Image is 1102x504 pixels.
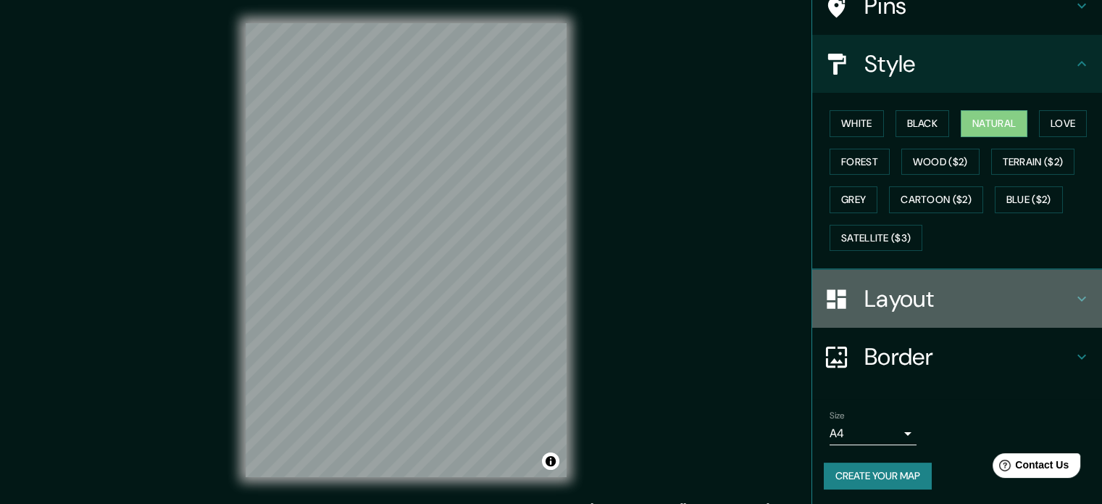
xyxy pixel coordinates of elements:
button: Create your map [824,463,932,489]
button: Wood ($2) [901,149,980,175]
label: Size [830,410,845,422]
div: Layout [812,270,1102,328]
button: Black [896,110,950,137]
canvas: Map [246,23,567,477]
button: Toggle attribution [542,453,559,470]
button: Natural [961,110,1027,137]
button: Cartoon ($2) [889,186,983,213]
div: Style [812,35,1102,93]
div: Border [812,328,1102,386]
div: A4 [830,422,917,445]
iframe: Help widget launcher [973,447,1086,488]
button: Forest [830,149,890,175]
h4: Style [864,49,1073,78]
button: Grey [830,186,877,213]
button: White [830,110,884,137]
h4: Layout [864,284,1073,313]
button: Satellite ($3) [830,225,922,252]
button: Blue ($2) [995,186,1063,213]
h4: Border [864,342,1073,371]
button: Terrain ($2) [991,149,1075,175]
button: Love [1039,110,1087,137]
